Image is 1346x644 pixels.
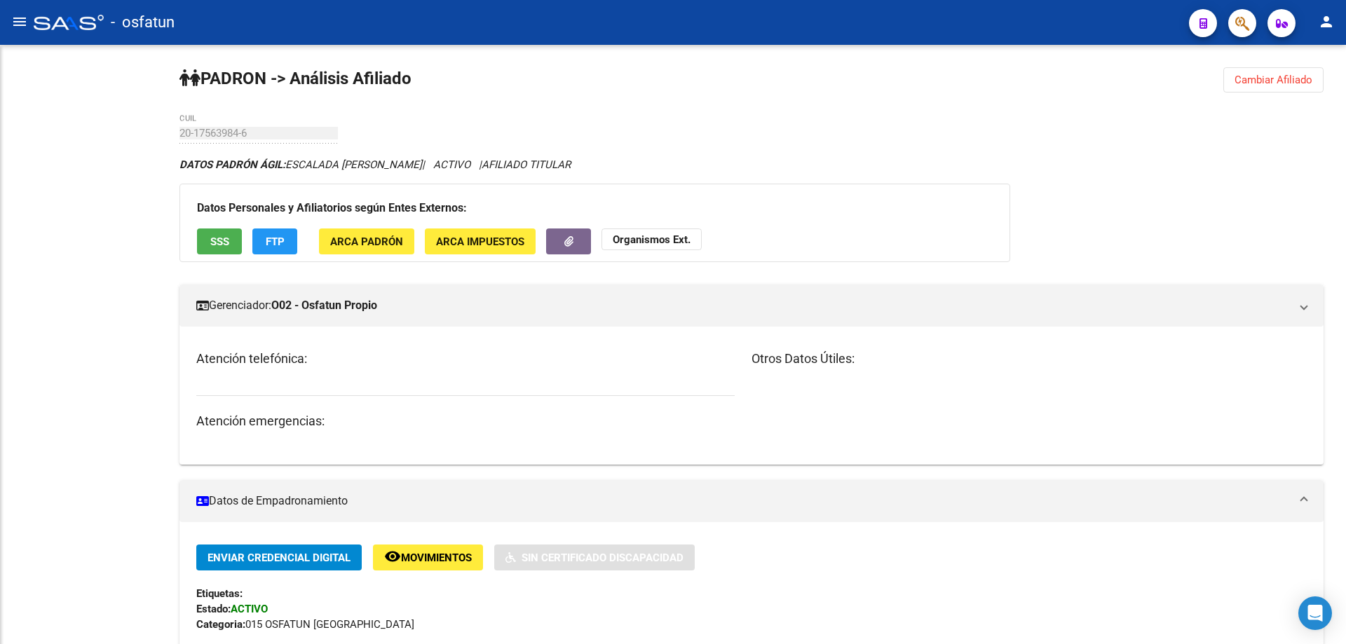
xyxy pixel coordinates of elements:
h3: Atención telefónica: [196,349,735,369]
button: Movimientos [373,544,483,570]
mat-icon: menu [11,13,28,30]
span: Enviar Credencial Digital [208,551,351,564]
div: 015 OSFATUN [GEOGRAPHIC_DATA] [196,617,1307,632]
span: AFILIADO TITULAR [482,158,571,171]
strong: Estado: [196,603,231,615]
mat-expansion-panel-header: Datos de Empadronamiento [179,480,1324,522]
span: Cambiar Afiliado [1235,74,1312,86]
button: Enviar Credencial Digital [196,544,362,570]
i: | ACTIVO | [179,158,571,171]
span: Movimientos [401,551,472,564]
strong: Etiquetas: [196,587,243,600]
span: Sin Certificado Discapacidad [522,551,684,564]
mat-expansion-panel-header: Gerenciador:O02 - Osfatun Propio [179,285,1324,327]
button: SSS [197,228,242,254]
button: Sin Certificado Discapacidad [494,544,695,570]
mat-icon: person [1318,13,1335,30]
button: Cambiar Afiliado [1223,67,1324,93]
button: ARCA Padrón [319,228,414,254]
button: FTP [252,228,297,254]
span: SSS [210,235,229,248]
h3: Otros Datos Útiles: [752,349,1307,369]
h3: Atención emergencias: [196,411,735,431]
h3: Datos Personales y Afiliatorios según Entes Externos: [197,198,993,218]
span: - osfatun [111,7,175,38]
span: ARCA Padrón [330,235,403,248]
mat-panel-title: Datos de Empadronamiento [196,493,1290,509]
strong: PADRON -> Análisis Afiliado [179,69,412,88]
strong: ACTIVO [231,603,268,615]
span: ARCA Impuestos [436,235,524,248]
span: ESCALADA [PERSON_NAME] [179,158,422,171]
span: FTP [266,235,285,248]
div: Gerenciador:O02 - Osfatun Propio [179,327,1324,465]
strong: Organismos Ext. [613,233,691,246]
button: ARCA Impuestos [425,228,536,254]
strong: DATOS PADRÓN ÁGIL: [179,158,285,171]
strong: O02 - Osfatun Propio [271,298,377,313]
div: Open Intercom Messenger [1298,596,1332,630]
mat-panel-title: Gerenciador: [196,298,1290,313]
mat-icon: remove_red_eye [384,548,401,565]
button: Organismos Ext. [601,228,702,250]
strong: Categoria: [196,618,245,631]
